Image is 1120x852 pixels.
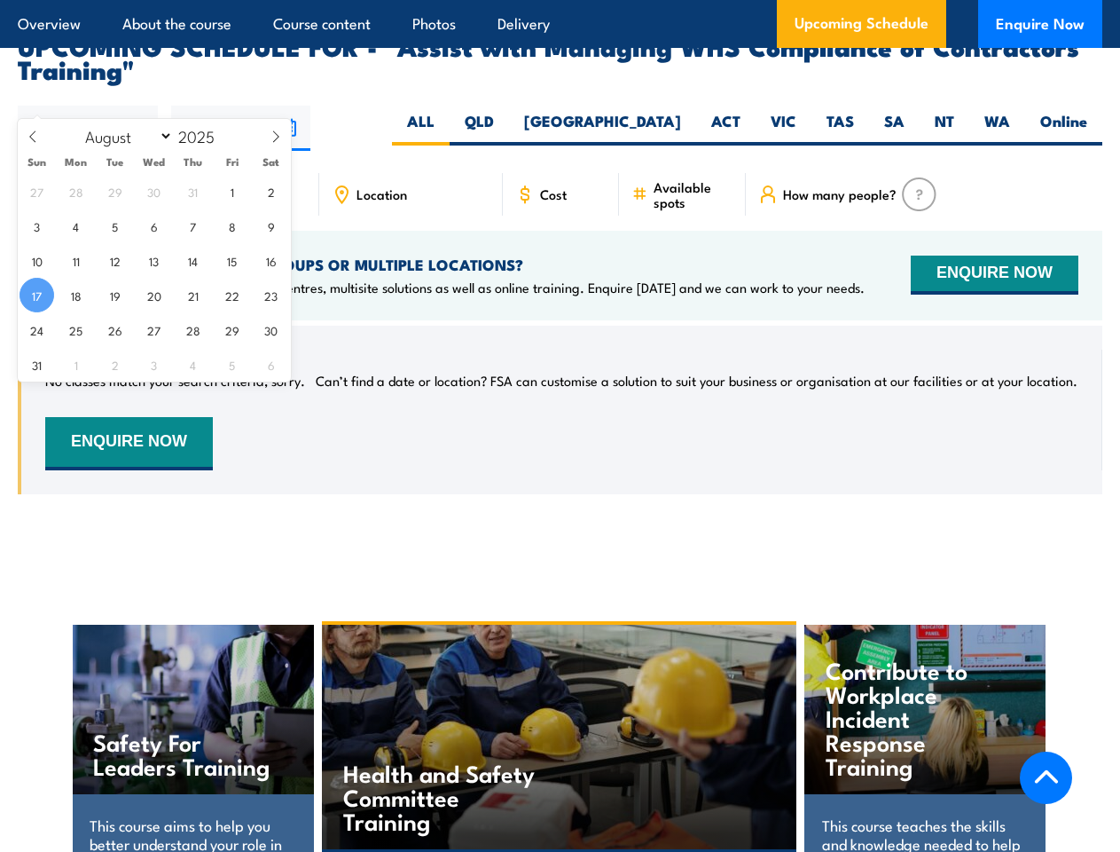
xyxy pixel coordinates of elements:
[173,125,231,146] input: Year
[215,209,249,243] span: August 8, 2025
[137,278,171,312] span: August 20, 2025
[215,312,249,347] span: August 29, 2025
[20,209,54,243] span: August 3, 2025
[59,174,93,209] span: July 28, 2025
[392,111,450,146] label: ALL
[59,347,93,382] span: September 1, 2025
[176,209,210,243] span: August 7, 2025
[137,243,171,278] span: August 13, 2025
[20,243,54,278] span: August 10, 2025
[59,243,93,278] span: August 11, 2025
[254,174,288,209] span: August 2, 2025
[696,111,756,146] label: ACT
[509,111,696,146] label: [GEOGRAPHIC_DATA]
[654,179,733,209] span: Available spots
[215,347,249,382] span: September 5, 2025
[137,347,171,382] span: September 3, 2025
[811,111,869,146] label: TAS
[450,111,509,146] label: QLD
[174,156,213,168] span: Thu
[20,347,54,382] span: August 31, 2025
[137,174,171,209] span: July 30, 2025
[540,186,567,201] span: Cost
[98,174,132,209] span: July 29, 2025
[176,174,210,209] span: July 31, 2025
[783,186,897,201] span: How many people?
[252,156,291,168] span: Sat
[45,279,865,296] p: We offer onsite training, training at our centres, multisite solutions as well as online training...
[45,255,865,274] h4: NEED TRAINING FOR LARGER GROUPS OR MULTIPLE LOCATIONS?
[98,243,132,278] span: August 12, 2025
[911,256,1078,295] button: ENQUIRE NOW
[45,417,213,470] button: ENQUIRE NOW
[826,658,1010,777] h4: Contribute to Workplace Incident Response Training
[18,106,158,151] input: From date
[969,111,1025,146] label: WA
[59,278,93,312] span: August 18, 2025
[176,278,210,312] span: August 21, 2025
[18,156,57,168] span: Sun
[316,372,1077,390] p: Can’t find a date or location? FSA can customise a solution to suit your business or organisation...
[98,312,132,347] span: August 26, 2025
[98,209,132,243] span: August 5, 2025
[98,347,132,382] span: September 2, 2025
[135,156,174,168] span: Wed
[176,243,210,278] span: August 14, 2025
[1025,111,1102,146] label: Online
[93,730,278,777] h4: Safety For Leaders Training
[215,174,249,209] span: August 1, 2025
[59,209,93,243] span: August 4, 2025
[77,124,174,147] select: Month
[176,312,210,347] span: August 28, 2025
[137,209,171,243] span: August 6, 2025
[20,278,54,312] span: August 17, 2025
[20,174,54,209] span: July 27, 2025
[920,111,969,146] label: NT
[59,312,93,347] span: August 25, 2025
[213,156,252,168] span: Fri
[254,243,288,278] span: August 16, 2025
[869,111,920,146] label: SA
[254,278,288,312] span: August 23, 2025
[96,156,135,168] span: Tue
[215,243,249,278] span: August 15, 2025
[176,347,210,382] span: September 4, 2025
[98,278,132,312] span: August 19, 2025
[137,312,171,347] span: August 27, 2025
[254,347,288,382] span: September 6, 2025
[57,156,96,168] span: Mon
[171,106,311,151] input: To date
[254,209,288,243] span: August 9, 2025
[756,111,811,146] label: VIC
[215,278,249,312] span: August 22, 2025
[18,34,1102,80] h2: UPCOMING SCHEDULE FOR - "Assist with Managing WHS Compliance of Contractors Training"
[254,312,288,347] span: August 30, 2025
[356,186,407,201] span: Location
[20,312,54,347] span: August 24, 2025
[343,761,552,832] h4: Health and Safety Committee Training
